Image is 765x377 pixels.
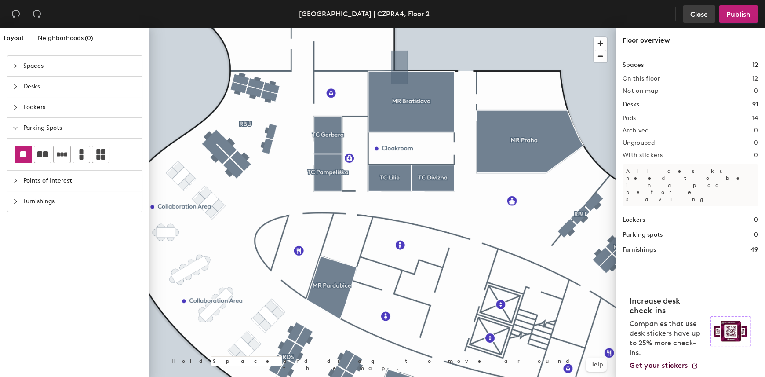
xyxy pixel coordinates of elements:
[752,75,758,82] h2: 12
[623,152,663,159] h2: With stickers
[750,245,758,255] h1: 49
[13,84,18,89] span: collapsed
[683,5,715,23] button: Close
[752,100,758,110] h1: 91
[752,115,758,122] h2: 14
[623,88,658,95] h2: Not on map
[623,245,656,255] h1: Furnishings
[752,60,758,70] h1: 12
[623,127,648,134] h2: Archived
[623,60,644,70] h1: Spaces
[690,10,708,18] span: Close
[28,5,46,23] button: Redo (⌘ + ⇧ + Z)
[630,296,705,315] h4: Increase desk check-ins
[719,5,758,23] button: Publish
[586,358,607,372] button: Help
[623,139,655,146] h2: Ungrouped
[23,118,137,138] span: Parking Spots
[710,316,751,346] img: Sticker logo
[754,139,758,146] h2: 0
[23,77,137,97] span: Desks
[13,105,18,110] span: collapsed
[23,191,137,212] span: Furnishings
[13,125,18,131] span: expanded
[38,34,93,42] span: Neighborhoods (0)
[299,8,430,19] div: [GEOGRAPHIC_DATA] | CZPRA4, Floor 2
[623,100,639,110] h1: Desks
[623,230,663,240] h1: Parking spots
[726,10,750,18] span: Publish
[13,63,18,69] span: collapsed
[630,319,705,358] p: Companies that use desk stickers have up to 25% more check-ins.
[23,171,137,191] span: Points of Interest
[623,75,660,82] h2: On this floor
[630,361,698,370] a: Get your stickers
[623,35,758,46] div: Floor overview
[4,34,24,42] span: Layout
[754,88,758,95] h2: 0
[754,152,758,159] h2: 0
[623,164,758,206] p: All desks need to be in a pod before saving
[7,5,25,23] button: Undo (⌘ + Z)
[623,115,636,122] h2: Pods
[23,97,137,117] span: Lockers
[623,215,645,225] h1: Lockers
[13,178,18,183] span: collapsed
[630,361,688,370] span: Get your stickers
[13,199,18,204] span: collapsed
[754,230,758,240] h1: 0
[754,127,758,134] h2: 0
[754,215,758,225] h1: 0
[23,56,137,76] span: Spaces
